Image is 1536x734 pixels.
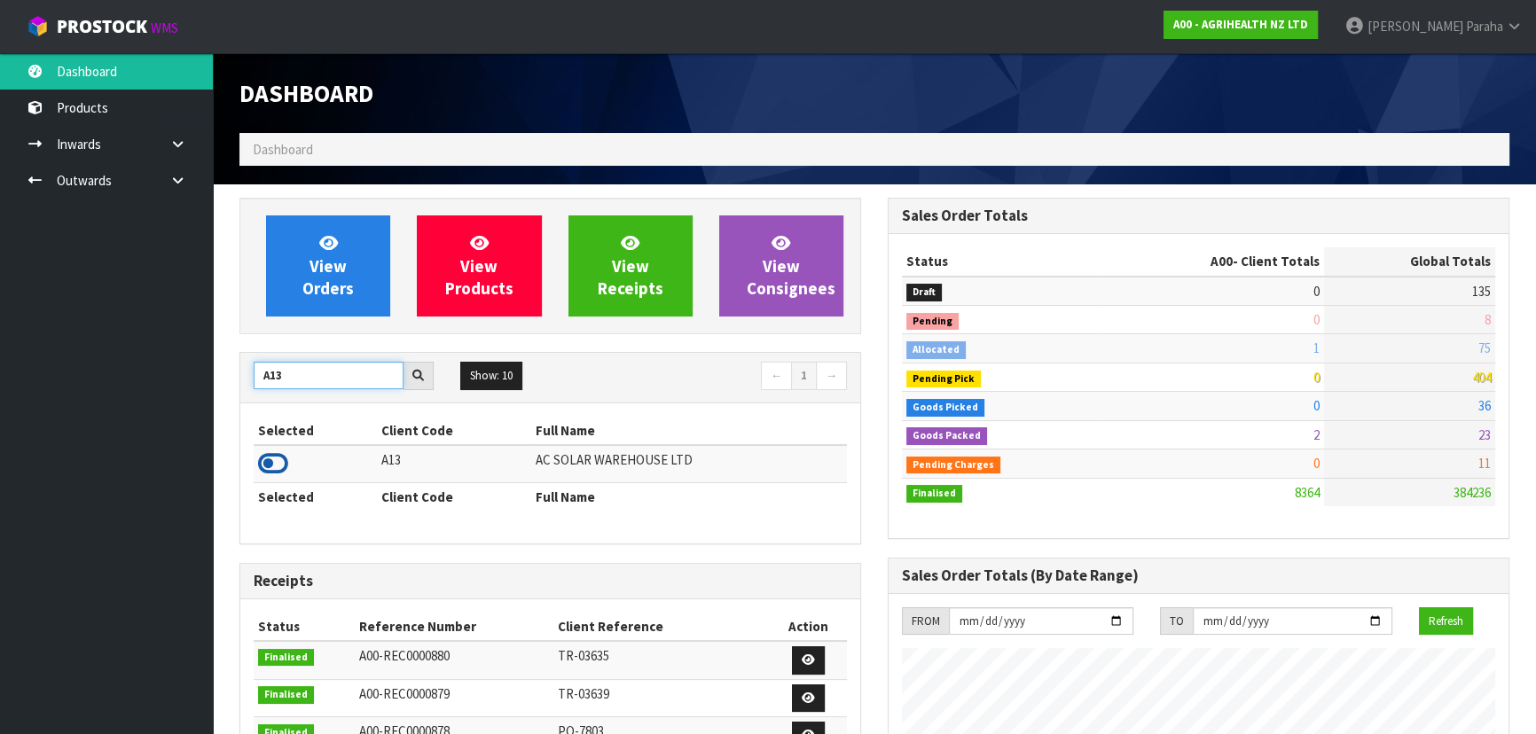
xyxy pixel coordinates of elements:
span: View Products [445,232,513,299]
th: Client Code [377,417,530,445]
span: 1 [1313,340,1320,356]
span: 0 [1313,369,1320,386]
span: 2 [1313,426,1320,443]
span: [PERSON_NAME] [1368,18,1463,35]
th: Status [254,613,355,641]
span: 0 [1313,283,1320,300]
span: TR-03639 [558,685,609,702]
a: ← [761,362,792,390]
span: 8 [1485,311,1491,328]
span: 75 [1478,340,1491,356]
h3: Sales Order Totals [902,207,1495,224]
span: Finalised [258,686,314,704]
span: Pending Pick [906,371,981,388]
span: View Consignees [747,232,835,299]
span: Finalised [906,485,962,503]
span: 36 [1478,397,1491,414]
a: 1 [791,362,817,390]
a: ViewReceipts [568,215,693,316]
div: FROM [902,607,949,636]
a: → [816,362,847,390]
span: 404 [1472,369,1491,386]
td: A13 [377,445,530,483]
a: ViewConsignees [719,215,843,316]
th: - Client Totals [1098,247,1324,276]
span: Pending [906,313,959,331]
span: Allocated [906,341,966,359]
th: Client Reference [553,613,770,641]
span: 0 [1313,455,1320,472]
img: cube-alt.png [27,15,49,37]
td: AC SOLAR WAREHOUSE LTD [531,445,847,483]
span: Draft [906,284,942,301]
th: Full Name [531,417,847,445]
th: Action [770,613,847,641]
div: TO [1160,607,1193,636]
span: Paraha [1466,18,1503,35]
th: Selected [254,483,377,511]
span: Dashboard [253,141,313,158]
span: TR-03635 [558,647,609,664]
span: 0 [1313,311,1320,328]
button: Show: 10 [460,362,522,390]
a: A00 - AGRIHEALTH NZ LTD [1164,11,1318,39]
span: A00-REC0000879 [359,685,450,702]
span: 11 [1478,455,1491,472]
input: Search clients [254,362,404,389]
span: 23 [1478,426,1491,443]
h3: Sales Order Totals (By Date Range) [902,567,1495,584]
button: Refresh [1419,607,1473,636]
th: Selected [254,417,377,445]
span: View Receipts [598,232,663,299]
span: A00 [1211,253,1233,269]
span: Finalised [258,649,314,667]
span: 135 [1472,283,1491,300]
th: Reference Number [355,613,553,641]
span: ProStock [57,15,147,38]
span: A00-REC0000880 [359,647,450,664]
span: Dashboard [239,78,373,108]
nav: Page navigation [564,362,848,393]
span: Goods Packed [906,427,987,445]
th: Full Name [531,483,847,511]
span: View Orders [302,232,354,299]
span: 0 [1313,397,1320,414]
span: 384236 [1454,484,1491,501]
a: ViewProducts [417,215,541,316]
small: WMS [151,20,178,36]
h3: Receipts [254,573,847,590]
th: Status [902,247,1098,276]
span: Pending Charges [906,457,1000,474]
span: Goods Picked [906,399,984,417]
a: ViewOrders [266,215,390,316]
strong: A00 - AGRIHEALTH NZ LTD [1173,17,1308,32]
th: Client Code [377,483,530,511]
span: 8364 [1295,484,1320,501]
th: Global Totals [1324,247,1495,276]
